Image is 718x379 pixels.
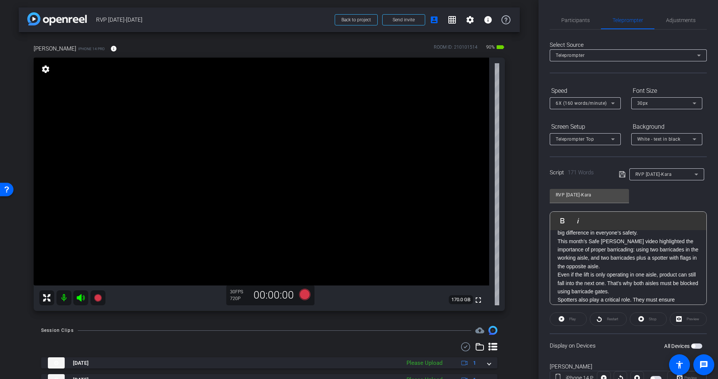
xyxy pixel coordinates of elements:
div: [PERSON_NAME] [550,363,707,371]
div: Speed [550,85,621,97]
div: Screen Setup [550,120,621,133]
span: Destinations for your clips [475,326,484,335]
div: 00:00:00 [249,289,299,302]
span: iPhone 14 Pro [78,46,105,52]
div: Please Upload [403,359,446,367]
mat-icon: message [699,360,708,369]
mat-icon: cloud_upload [475,326,484,335]
span: 171 Words [568,169,594,176]
div: Script [550,168,608,177]
mat-icon: grid_on [448,15,457,24]
p: This month’s Safe [PERSON_NAME] video highlighted the importance of proper barricading: using two... [558,237,699,271]
mat-expansion-panel-header: thumb-nail[DATE]Please Upload1 [41,357,497,369]
img: Session clips [488,326,497,335]
div: Background [631,120,702,133]
span: RVP [DATE]-[DATE] [96,12,330,27]
div: Display on Devices [550,333,707,358]
span: Teleprompter [613,18,643,23]
span: [PERSON_NAME] [34,45,76,53]
span: Teleprompter [556,53,584,58]
mat-icon: accessibility [675,360,684,369]
mat-icon: settings [40,65,51,74]
div: ROOM ID: 210101514 [434,44,478,55]
p: Even if the lift is only operating in one aisle, product can still fall into the next one. That’s... [558,271,699,296]
span: Back to project [341,17,371,22]
button: Bold (⌘B) [555,213,570,228]
span: Participants [561,18,590,23]
mat-icon: fullscreen [474,296,483,305]
span: 90% [485,41,496,53]
span: Adjustments [666,18,696,23]
span: 6X (160 words/minute) [556,101,607,106]
img: app-logo [27,12,87,25]
mat-icon: account_box [430,15,439,24]
span: Send invite [393,17,415,23]
mat-icon: settings [466,15,475,24]
span: 170.0 GB [449,295,473,304]
span: FPS [235,289,243,294]
span: 1 [473,359,476,367]
button: Back to project [335,14,378,25]
p: Spotters also play a critical role. They must ensure associates and customers stay clear until th... [558,296,699,321]
mat-icon: info [110,45,117,52]
label: All Devices [664,342,691,350]
input: Title [556,190,623,199]
div: Font Size [631,85,702,97]
div: Session Clips [41,327,74,334]
mat-icon: info [484,15,493,24]
div: 30 [230,289,249,295]
span: Teleprompter Top [556,137,594,142]
span: 30px [637,101,648,106]
mat-icon: battery_std [496,43,505,52]
span: White - text in black [637,137,681,142]
button: Send invite [382,14,425,25]
span: RVP [DATE]-Kara [635,172,672,177]
span: [DATE] [73,359,89,367]
div: 720P [230,296,249,302]
img: thumb-nail [48,357,65,369]
div: Select Source [550,41,707,49]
